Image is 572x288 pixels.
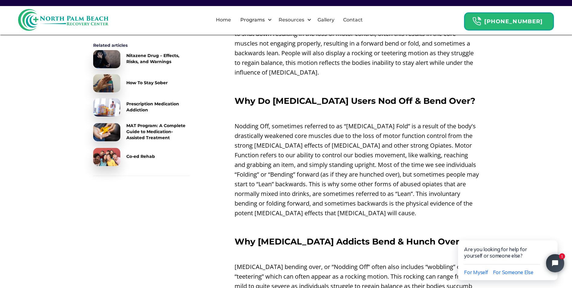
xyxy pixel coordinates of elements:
[472,17,481,26] img: Header Calendar Icons
[93,50,190,68] a: Nitazene Drug – Effects, Risks, and Warnings
[212,10,235,30] a: Home
[484,18,543,25] strong: [PHONE_NUMBER]
[277,16,306,24] div: Resources
[93,42,190,48] div: Related articles
[93,148,190,166] a: Co-ed Rehab
[314,10,338,30] a: Gallery
[235,80,479,90] p: ‍
[126,53,190,65] div: Nitazene Drug – Effects, Risks, and Warnings
[93,74,190,92] a: How To Stay Sober
[126,153,155,159] div: Co-ed Rehab
[93,123,190,142] a: MAT Program: A Complete Guide to Medication-Assisted Treatment
[235,109,479,118] p: ‍
[235,96,475,106] strong: Why Do [MEDICAL_DATA] Users Nod Off & Bend Over?
[126,101,190,113] div: Prescription Medication Addiction
[445,221,572,288] iframe: Tidio Chat
[126,123,190,141] div: MAT Program: A Complete Guide to Medication-Assisted Treatment
[235,10,273,30] div: Programs
[464,9,554,30] a: Header Calendar Icons[PHONE_NUMBER]
[340,10,366,30] a: Contact
[126,80,168,86] div: How To Stay Sober
[235,249,479,259] p: ‍
[235,221,479,231] p: ‍
[239,16,266,24] div: Programs
[235,121,479,218] p: Nodding Off, sometimes referred to as “[MEDICAL_DATA] Fold” is a result of the body's drastically...
[273,10,313,30] div: Resources
[235,236,459,247] strong: Why [MEDICAL_DATA] Addicts Bend & Hunch Over
[93,98,190,117] a: Prescription Medication Addiction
